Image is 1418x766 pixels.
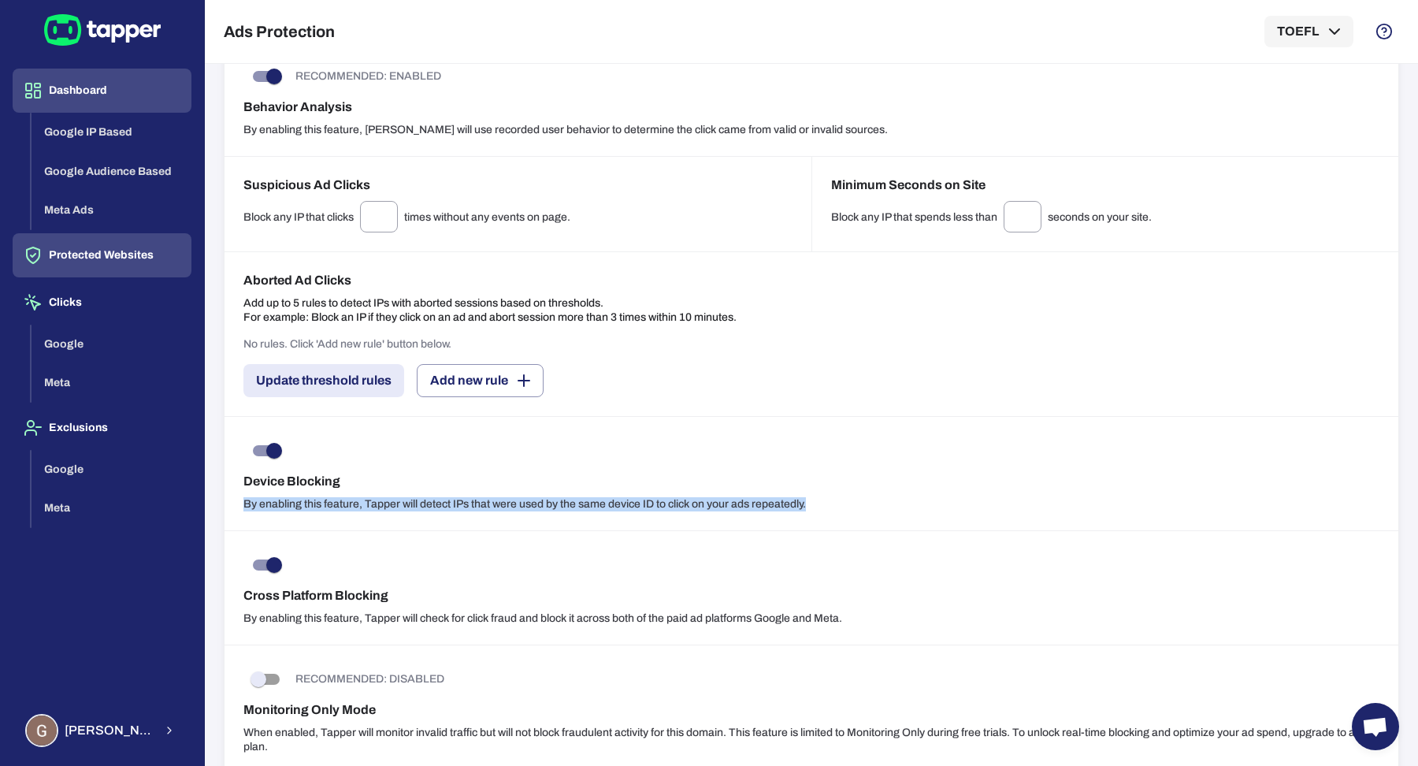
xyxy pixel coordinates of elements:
h6: Device Blocking [243,472,1379,491]
a: Google [32,461,191,474]
p: No rules. Click 'Add new rule' button below. [243,337,451,351]
button: Protected Websites [13,233,191,277]
p: RECOMMENDED: DISABLED [295,672,444,686]
button: Dashboard [13,69,191,113]
img: Guillaume Lebelle [27,716,57,746]
p: Add up to 5 rules to detect IPs with aborted sessions based on thresholds. For example: Block an ... [243,296,737,325]
a: Clicks [13,295,191,308]
h5: Ads Protection [224,22,335,41]
div: Block any IP that spends less than seconds on your site. [831,201,1380,232]
a: Google Audience Based [32,163,191,177]
a: Exclusions [13,420,191,433]
button: Google [32,450,191,489]
button: Clicks [13,281,191,325]
h6: Behavior Analysis [243,98,1379,117]
button: Google Audience Based [32,152,191,191]
button: TOEFL [1264,16,1353,47]
button: Add new rule [417,364,544,397]
button: Meta Ads [32,191,191,230]
p: By enabling this feature, Tapper will detect IPs that were used by the same device ID to click on... [243,497,1379,511]
a: Meta [32,375,191,389]
h6: Aborted Ad Clicks [243,271,737,290]
a: Open chat [1352,703,1399,750]
button: Guillaume Lebelle[PERSON_NAME] Lebelle [13,708,191,753]
button: Meta [32,363,191,403]
h6: Suspicious Ad Clicks [243,176,793,195]
a: Protected Websites [13,247,191,261]
button: Meta [32,489,191,528]
a: Dashboard [13,83,191,96]
a: Google IP Based [32,125,191,138]
p: By enabling this feature, [PERSON_NAME] will use recorded user behavior to determine the click ca... [243,123,1379,137]
button: Google IP Based [32,113,191,152]
a: Meta Ads [32,203,191,216]
button: Google [32,325,191,364]
div: Block any IP that clicks times without any events on page. [243,201,793,232]
p: When enabled, Tapper will monitor invalid traffic but will not block fraudulent activity for this... [243,726,1379,754]
p: RECOMMENDED: ENABLED [295,69,441,84]
button: Exclusions [13,406,191,450]
h6: Monitoring Only Mode [243,701,1379,720]
span: [PERSON_NAME] Lebelle [65,723,154,738]
a: Meta [32,500,191,514]
a: Google [32,336,191,349]
p: By enabling this feature, Tapper will check for click fraud and block it across both of the paid ... [243,612,1379,626]
button: Update threshold rules [243,364,404,397]
h6: Cross Platform Blocking [243,586,1379,605]
h6: Minimum Seconds on Site [831,176,1380,195]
